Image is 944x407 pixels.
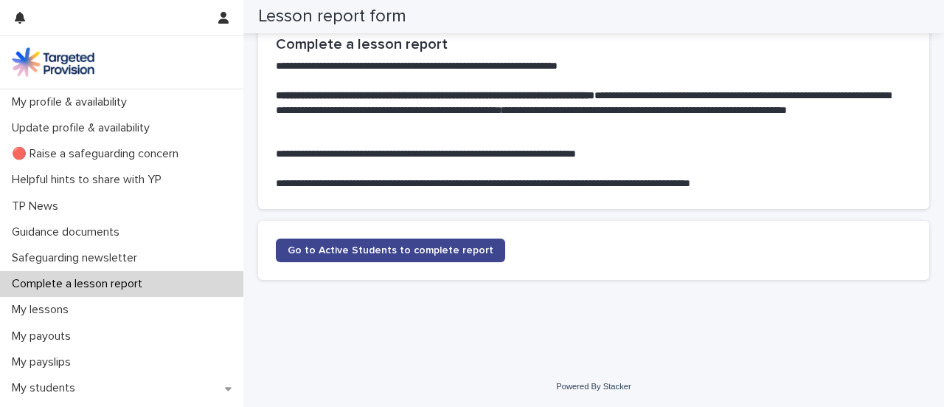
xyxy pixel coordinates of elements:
[6,355,83,369] p: My payslips
[6,95,139,109] p: My profile & availability
[6,277,154,291] p: Complete a lesson report
[556,382,631,391] a: Powered By Stacker
[288,245,493,256] span: Go to Active Students to complete report
[6,121,162,135] p: Update profile & availability
[6,303,80,317] p: My lessons
[276,239,505,262] a: Go to Active Students to complete report
[6,147,190,161] p: 🔴 Raise a safeguarding concern
[6,225,131,239] p: Guidance documents
[6,199,70,213] p: TP News
[6,251,149,265] p: Safeguarding newsletter
[12,47,94,77] img: M5nRWzHhSzIhMunXDL62
[258,6,406,27] h2: Lesson report form
[6,381,87,395] p: My students
[6,173,173,187] p: Helpful hints to share with YP
[276,35,912,53] h2: Complete a lesson report
[6,329,83,343] p: My payouts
